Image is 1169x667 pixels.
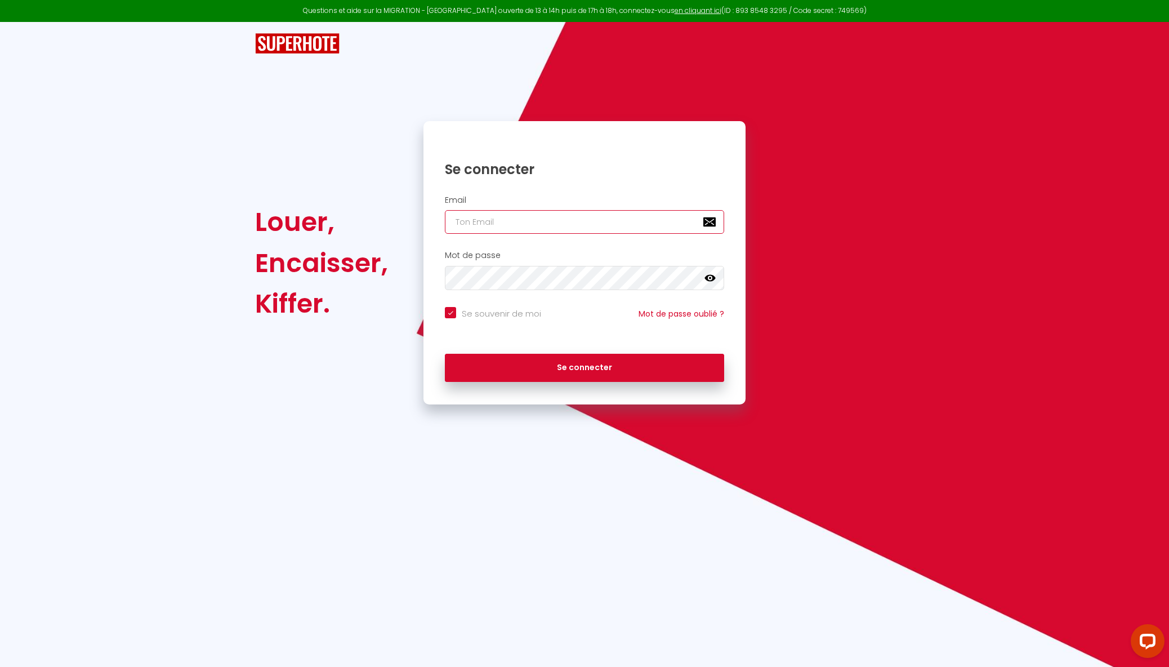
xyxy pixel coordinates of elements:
[445,195,724,205] h2: Email
[255,202,388,242] div: Louer,
[445,161,724,178] h1: Se connecter
[445,210,724,234] input: Ton Email
[639,308,724,319] a: Mot de passe oublié ?
[255,33,340,54] img: SuperHote logo
[675,6,721,15] a: en cliquant ici
[445,354,724,382] button: Se connecter
[255,283,388,324] div: Kiffer.
[255,243,388,283] div: Encaisser,
[1122,620,1169,667] iframe: LiveChat chat widget
[445,251,724,260] h2: Mot de passe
